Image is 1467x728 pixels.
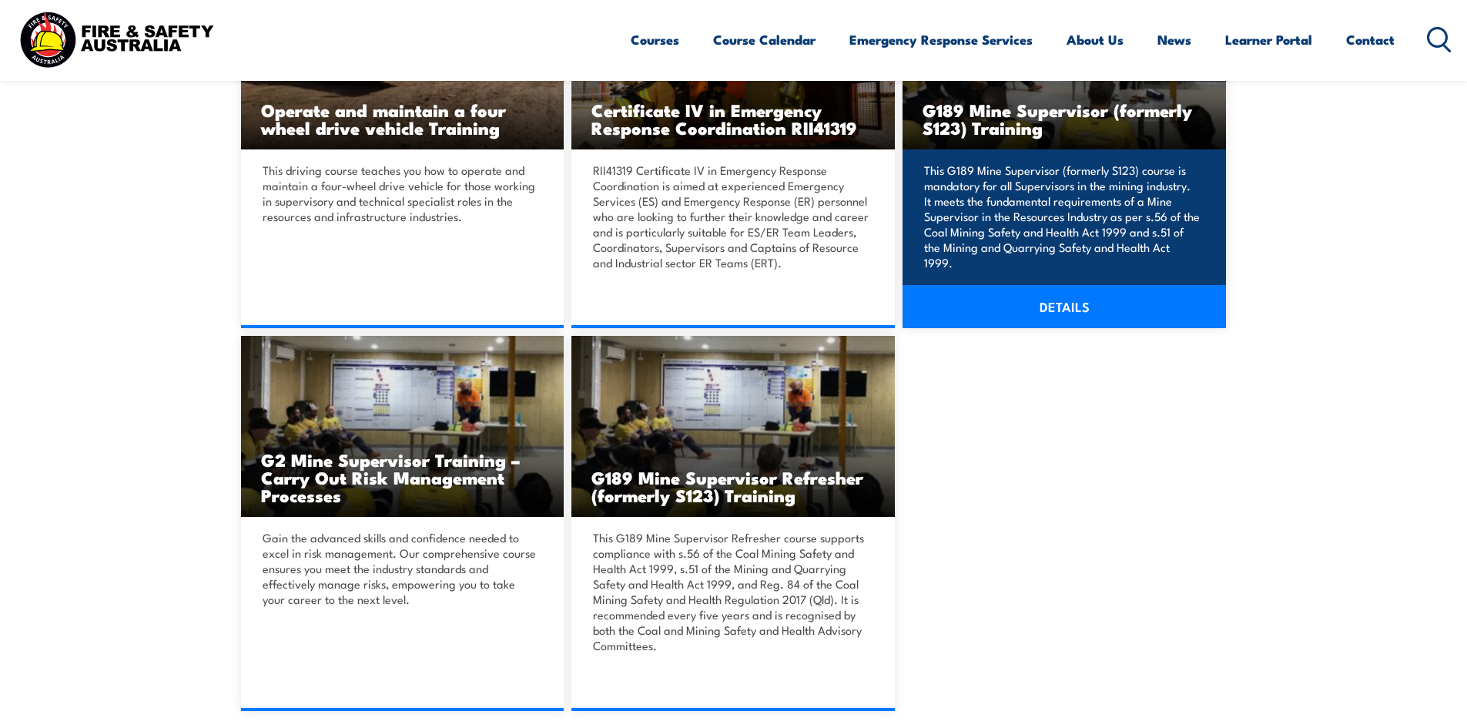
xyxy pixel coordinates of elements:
[849,19,1033,60] a: Emergency Response Services
[593,163,869,270] p: RII41319 Certificate IV in Emergency Response Coordination is aimed at experienced Emergency Serv...
[261,451,544,504] h3: G2 Mine Supervisor Training – Carry Out Risk Management Processes
[713,19,816,60] a: Course Calendar
[591,468,875,504] h3: G189 Mine Supervisor Refresher (formerly S123) Training
[591,101,875,136] h3: Certificate IV in Emergency Response Coordination RII41319
[631,19,679,60] a: Courses
[571,336,895,517] a: G189 Mine Supervisor Refresher (formerly S123) Training
[1067,19,1124,60] a: About Us
[263,163,538,224] p: This driving course teaches you how to operate and maintain a four-wheel drive vehicle for those ...
[923,101,1206,136] h3: G189 Mine Supervisor (formerly S123) Training
[903,285,1226,328] a: DETAILS
[1157,19,1191,60] a: News
[241,336,564,517] img: Standard 11 Generic Coal Mine Induction (Surface) TRAINING (1)
[571,336,895,517] img: Standard 11 Generic Coal Mine Induction (Surface) TRAINING (1)
[1225,19,1312,60] a: Learner Portal
[241,336,564,517] a: G2 Mine Supervisor Training – Carry Out Risk Management Processes
[593,530,869,653] p: This G189 Mine Supervisor Refresher course supports compliance with s.56 of the Coal Mining Safet...
[1346,19,1395,60] a: Contact
[261,101,544,136] h3: Operate and maintain a four wheel drive vehicle Training
[263,530,538,607] p: Gain the advanced skills and confidence needed to excel in risk management. Our comprehensive cou...
[924,163,1200,270] p: This G189 Mine Supervisor (formerly S123) course is mandatory for all Supervisors in the mining i...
